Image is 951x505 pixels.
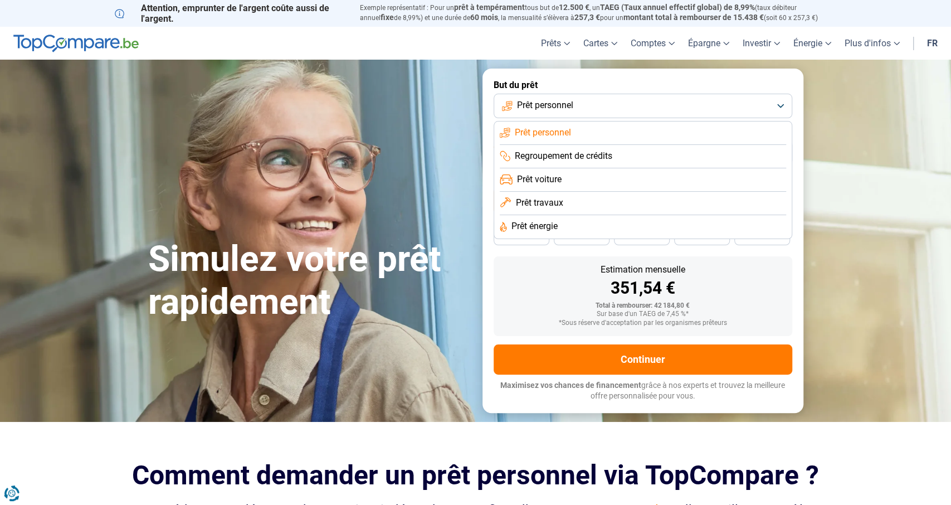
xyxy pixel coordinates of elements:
p: grâce à nos experts et trouvez la meilleure offre personnalisée pour vous. [494,380,792,402]
span: 257,3 € [574,13,600,22]
img: TopCompare [13,35,139,52]
div: Sur base d'un TAEG de 7,45 %* [503,310,783,318]
span: Prêt personnel [517,99,573,111]
h2: Comment demander un prêt personnel via TopCompare ? [115,460,837,491]
span: Regroupement de crédits [515,150,612,162]
a: Investir [736,27,787,60]
button: Prêt personnel [494,94,792,118]
span: prêt à tempérament [454,3,525,12]
span: 48 mois [509,234,534,240]
span: 30 mois [690,234,714,240]
a: Prêts [534,27,577,60]
a: Comptes [624,27,681,60]
span: 12.500 € [559,3,589,12]
span: montant total à rembourser de 15.438 € [623,13,764,22]
div: Total à rembourser: 42 184,80 € [503,302,783,310]
a: Plus d'infos [838,27,906,60]
span: fixe [381,13,394,22]
span: Prêt travaux [515,197,563,209]
span: Prêt personnel [515,127,571,139]
span: Maximisez vos chances de financement [500,381,641,390]
a: fr [920,27,944,60]
a: Cartes [577,27,624,60]
div: 351,54 € [503,280,783,297]
label: But du prêt [494,80,792,90]
span: Prêt voiture [517,173,562,186]
button: Continuer [494,344,792,375]
span: Prêt énergie [511,220,558,232]
a: Énergie [787,27,838,60]
span: 60 mois [470,13,498,22]
p: Attention, emprunter de l'argent coûte aussi de l'argent. [115,3,347,24]
h1: Simulez votre prêt rapidement [148,238,469,324]
span: 42 mois [569,234,594,240]
span: TAEG (Taux annuel effectif global) de 8,99% [600,3,755,12]
div: *Sous réserve d'acceptation par les organismes prêteurs [503,319,783,327]
div: Estimation mensuelle [503,265,783,274]
p: Exemple représentatif : Pour un tous but de , un (taux débiteur annuel de 8,99%) et une durée de ... [360,3,837,23]
span: 24 mois [750,234,774,240]
a: Épargne [681,27,736,60]
span: 36 mois [630,234,654,240]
